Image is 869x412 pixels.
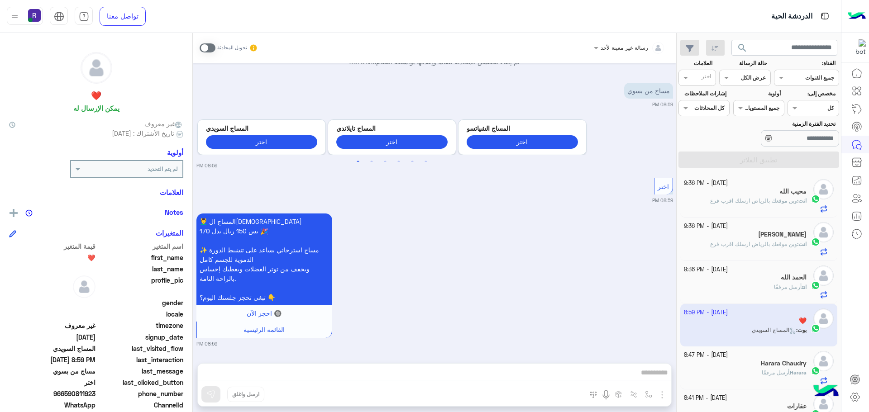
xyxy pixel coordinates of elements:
[737,43,748,53] span: search
[684,222,728,231] small: [DATE] - 9:36 PM
[81,52,112,83] img: defaultAdmin.png
[9,332,95,342] span: 2025-10-01T22:23:47.025Z
[678,152,839,168] button: تطبيق الفلاتر
[601,44,648,51] span: رسالة غير معينة لأحد
[165,208,183,216] h6: Notes
[196,162,217,169] small: 08:59 PM
[802,284,807,290] span: انت
[789,90,836,98] label: مخصص إلى:
[79,11,89,22] img: tab
[25,209,33,217] img: notes
[702,72,712,83] div: اختر
[97,275,184,296] span: profile_pic
[775,59,836,67] label: القناة:
[10,209,18,217] img: add
[97,242,184,251] span: اسم المتغير
[9,188,183,196] h6: العلامات
[227,387,264,402] button: ارسل واغلق
[779,188,807,195] h5: محيب الله
[367,157,376,166] button: 2 of 3
[797,241,807,247] b: :
[679,90,726,98] label: إشارات الملاحظات
[54,11,64,22] img: tab
[421,157,430,166] button: 6 of 3
[9,321,95,330] span: غير معروف
[9,309,95,319] span: null
[813,222,834,242] img: defaultAdmin.png
[217,44,247,52] small: تحويل المحادثة
[684,394,727,403] small: [DATE] - 8:41 PM
[336,123,448,133] p: المساج تايلاندي
[813,265,834,286] img: defaultAdmin.png
[75,7,93,26] a: tab
[9,298,95,308] span: null
[9,344,95,353] span: المساج السويدي
[758,231,807,238] h5: Hassan
[97,344,184,353] span: last_visited_flow
[9,242,95,251] span: قيمة المتغير
[679,59,712,67] label: العلامات
[774,284,802,290] span: أرسل مرفقًا
[353,157,363,166] button: 1 of 3
[196,340,217,347] small: 08:59 PM
[684,265,728,274] small: [DATE] - 9:36 PM
[408,157,417,166] button: 5 of 3
[144,119,183,128] span: غير معروف
[97,321,184,330] span: timezone
[710,197,797,204] span: وين موقعك بالرياض ارسلك اقرب فرع
[467,123,578,133] p: المساج الشياتسو
[97,400,184,410] span: ChannelId
[813,351,834,371] img: defaultAdmin.png
[97,378,184,387] span: last_clicked_button
[658,183,669,190] span: اختر
[761,360,807,367] h5: Harara Chaudry
[781,274,807,281] h5: الحمد الله
[9,400,95,410] span: 2
[381,157,390,166] button: 3 of 3
[112,128,174,138] span: تاريخ الأشتراك : [DATE]
[762,369,790,376] span: أرسل مرفقًا
[787,403,807,410] h5: عقارات
[811,281,820,290] img: WhatsApp
[73,275,95,298] img: defaultAdmin.png
[811,237,820,246] img: WhatsApp
[167,148,183,156] h6: أولوية
[684,351,728,360] small: [DATE] - 8:47 PM
[97,264,184,274] span: last_name
[206,123,317,133] p: المساج السويدي
[9,253,95,262] span: ❤️
[848,7,866,26] img: Logo
[97,355,184,365] span: last_interaction
[731,40,754,59] button: search
[97,332,184,342] span: signup_date
[394,157,403,166] button: 4 of 3
[710,241,797,247] span: وين موقعك بالرياض ارسلك اقرب فرع
[798,197,807,204] span: انت
[196,213,332,305] p: 3/10/2025, 8:59 PM
[97,298,184,308] span: gender
[244,326,285,333] span: القائمة الرئيسية
[100,7,146,26] a: تواصل معنا
[684,179,728,188] small: [DATE] - 9:36 PM
[652,101,673,108] small: 08:59 PM
[624,83,673,99] p: 3/10/2025, 8:59 PM
[9,355,95,365] span: 2025-10-03T17:59:44.278Z
[790,369,807,376] span: Harara
[811,366,820,375] img: WhatsApp
[247,309,282,317] span: 🔘 احجز الآن
[9,11,20,22] img: profile
[97,309,184,319] span: locale
[28,9,41,22] img: userImage
[798,241,807,247] span: انت
[97,366,184,376] span: last_message
[811,194,820,204] img: WhatsApp
[810,376,842,407] img: hulul-logo.png
[734,90,781,98] label: أولوية
[206,135,317,148] button: اختر
[9,389,95,398] span: 966590811923
[336,135,448,148] button: اختر
[850,39,866,56] img: 322853014244696
[9,366,95,376] span: مساج من بسوي
[467,135,578,148] button: اختر
[91,90,101,101] h5: ❤️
